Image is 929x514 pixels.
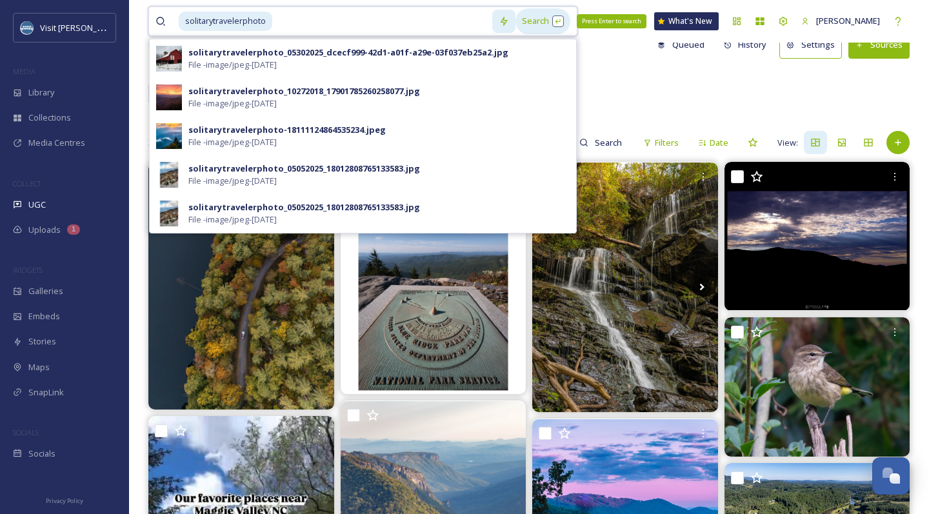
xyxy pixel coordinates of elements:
[188,163,420,175] div: solitarytravelerphoto_05052025_18012808765133583.jpg
[13,265,43,275] span: WIDGETS
[28,112,71,124] span: Collections
[724,162,910,310] img: Lightsplash Tanbark Ridge Overlook, NC Another throwback, here's light splashing down from the he...
[40,21,122,34] span: Visit [PERSON_NAME]
[710,137,728,149] span: Date
[188,124,386,136] div: solitarytravelerphoto-18111124864535234.jpeg
[188,59,277,71] span: File - image/jpeg - [DATE]
[188,201,420,213] div: solitarytravelerphoto_05052025_18012808765133583.jpg
[28,310,60,322] span: Embeds
[724,317,910,457] img: #palmwarbler #palmwarblersofinstagram #palmwarblers #birds #warblers #warblersofinstagram #nikonz...
[188,175,277,187] span: File - image/jpeg - [DATE]
[148,137,179,149] span: 3k posts
[156,162,182,188] img: 67390197-02ba-4b69-8863-089a63403844.jpg
[13,66,35,76] span: MEDIA
[188,97,277,110] span: File - image/jpeg - [DATE]
[651,32,717,57] a: Queued
[651,32,711,57] button: Queued
[654,12,719,30] a: What's New
[46,492,83,508] a: Privacy Policy
[188,213,277,226] span: File - image/jpeg - [DATE]
[848,32,910,58] button: Sources
[577,14,646,28] div: Press Enter to search
[188,46,508,59] div: solitarytravelerphoto_05302025_dcecf999-42d1-a01f-a29e-03f037eb25a2.jpg
[816,15,880,26] span: [PERSON_NAME]
[13,428,39,437] span: SOCIALS
[779,32,848,58] a: Settings
[28,448,55,460] span: Socials
[28,86,54,99] span: Library
[21,21,34,34] img: images.png
[777,137,798,149] span: View:
[779,32,842,58] button: Settings
[28,285,63,297] span: Galleries
[28,386,64,399] span: SnapLink
[532,163,718,412] img: Far and near on Wednesday's waterfall posting 2 images #blueridgemoments #myblueridge #blueridgem...
[717,32,774,57] button: History
[655,137,679,149] span: Filters
[795,8,886,34] a: [PERSON_NAME]
[156,201,182,226] img: 3755b509-1c7c-4e4d-8507-e41ef1ebc823.jpg
[515,8,570,34] div: Search
[28,137,85,149] span: Media Centres
[28,361,50,373] span: Maps
[28,224,61,236] span: Uploads
[28,199,46,211] span: UGC
[156,46,182,72] img: b9f7236a-d4c4-453a-a113-798051953667.jpg
[28,335,56,348] span: Stories
[188,85,420,97] div: solitarytravelerphoto_10272018_17901785260258077.jpg
[588,130,630,155] input: Search
[872,457,910,495] button: Open Chat
[717,32,780,57] a: History
[148,163,334,410] img: Sunday drives through early autumn. (taken last year) • • • • • #blueridgemoments #blueridgeoutdo...
[341,163,526,394] img: Between the devil and the deep blue sky… . . . . . . . . #ncphotography #ncphotographer #ncphotos...
[156,123,182,149] img: 5c71cb63-230f-4988-911e-233ccb081518.jpg
[67,224,80,235] div: 1
[188,136,277,148] span: File - image/jpeg - [DATE]
[13,179,41,188] span: COLLECT
[156,84,182,110] img: d205ba81-563e-4de5-a4e1-6864cf9702ad.jpg
[46,497,83,505] span: Privacy Policy
[179,12,272,30] span: solitarytravelerphoto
